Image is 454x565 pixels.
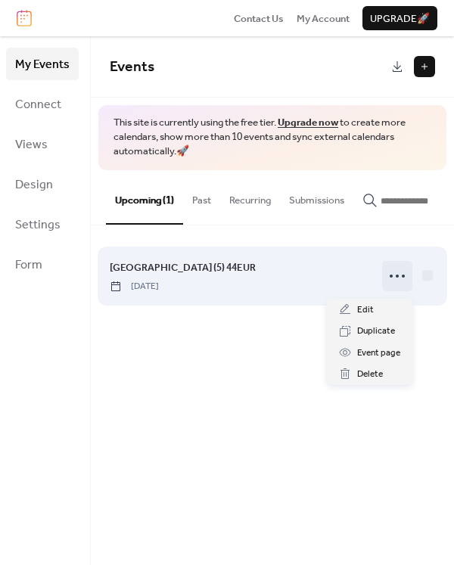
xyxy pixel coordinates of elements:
a: Settings [6,208,79,241]
span: Delete [357,367,383,382]
span: [GEOGRAPHIC_DATA] (5) 44EUR [110,260,256,275]
a: Contact Us [234,11,284,26]
a: Views [6,128,79,160]
span: [DATE] [110,280,159,293]
a: Design [6,168,79,200]
span: Event page [357,346,400,361]
span: This site is currently using the free tier. to create more calendars, show more than 10 events an... [113,116,431,159]
a: My Account [297,11,350,26]
a: Upgrade now [278,113,338,132]
span: Events [110,53,154,81]
button: Upcoming (1) [106,170,183,225]
a: Form [6,248,79,281]
a: [GEOGRAPHIC_DATA] (5) 44EUR [110,259,256,276]
span: My Events [15,53,70,76]
span: Connect [15,93,61,116]
a: My Events [6,48,79,80]
span: Duplicate [357,324,395,339]
button: Submissions [280,170,353,223]
span: Design [15,173,53,197]
span: Upgrade 🚀 [370,11,430,26]
span: Edit [357,303,374,318]
img: logo [17,10,32,26]
button: Past [183,170,220,223]
a: Connect [6,88,79,120]
span: Views [15,133,48,157]
button: Upgrade🚀 [362,6,437,30]
span: Settings [15,213,61,237]
span: Form [15,253,42,277]
button: Recurring [220,170,280,223]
